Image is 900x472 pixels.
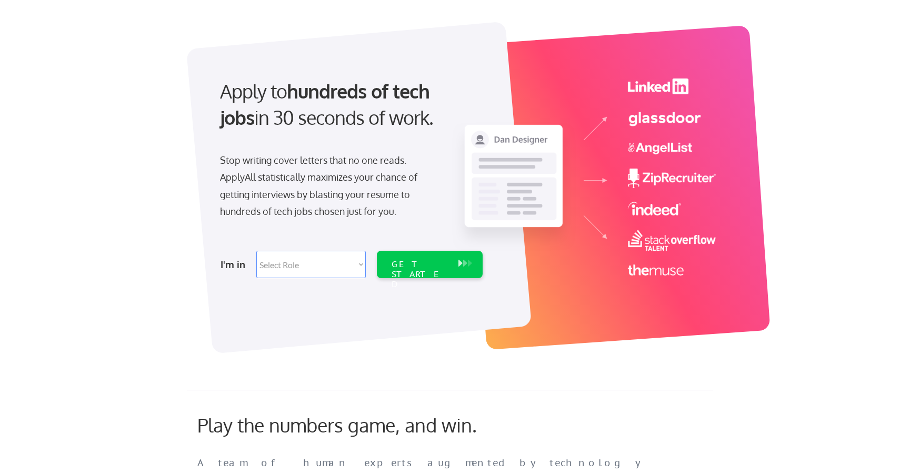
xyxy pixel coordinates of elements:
[220,78,478,131] div: Apply to in 30 seconds of work.
[220,79,434,129] strong: hundreds of tech jobs
[392,259,448,290] div: GET STARTED
[220,152,436,220] div: Stop writing cover letters that no one reads. ApplyAll statistically maximizes your chance of get...
[221,256,250,273] div: I'm in
[197,414,524,436] div: Play the numbers game, and win.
